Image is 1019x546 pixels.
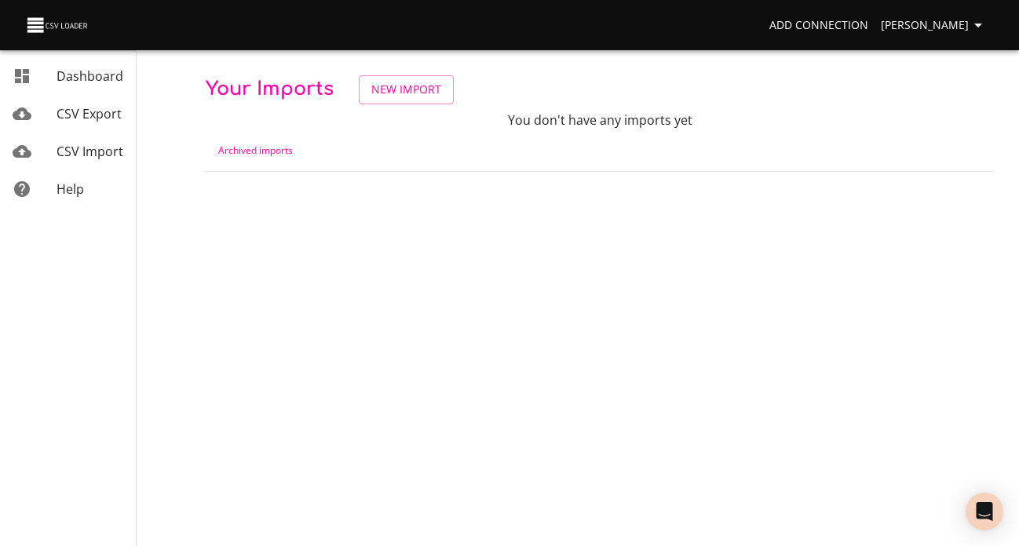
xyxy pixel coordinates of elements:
[769,16,868,35] span: Add Connection
[763,11,875,40] a: Add Connection
[875,11,994,40] button: [PERSON_NAME]
[371,80,441,100] span: New Import
[469,111,732,129] p: You don't have any imports yet
[218,144,293,157] a: Archived imports
[881,16,988,35] span: [PERSON_NAME]
[206,78,334,100] span: Your Imports
[57,67,123,85] span: Dashboard
[57,143,123,160] span: CSV Import
[57,180,84,198] span: Help
[57,105,122,122] span: CSV Export
[966,493,1003,530] div: Open Intercom Messenger
[359,75,454,104] a: New Import
[25,14,91,36] img: CSV Loader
